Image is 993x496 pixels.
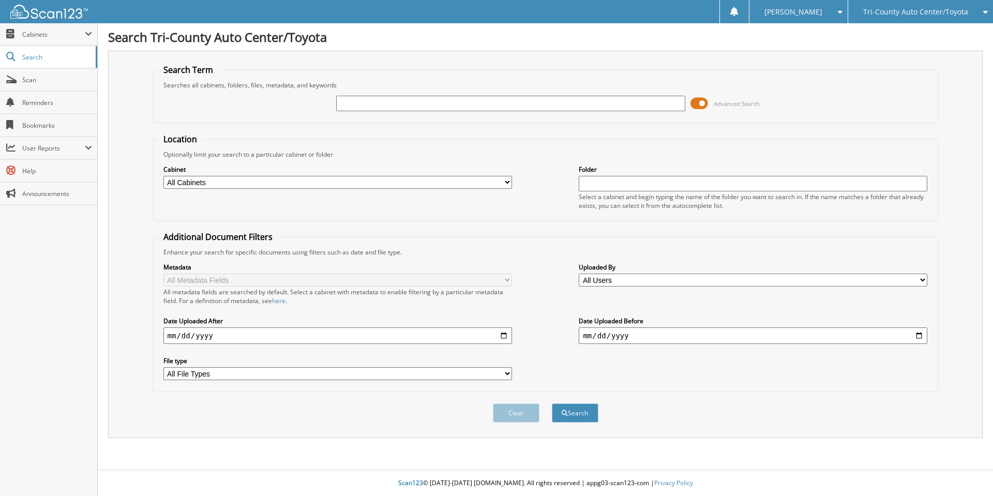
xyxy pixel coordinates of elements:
[552,403,598,423] button: Search
[158,133,202,145] legend: Location
[22,144,85,153] span: User Reports
[22,189,92,198] span: Announcements
[158,150,933,159] div: Optionally limit your search to a particular cabinet or folder
[163,165,512,174] label: Cabinet
[158,231,278,243] legend: Additional Document Filters
[158,64,218,76] legend: Search Term
[493,403,539,423] button: Clear
[22,53,91,62] span: Search
[163,263,512,272] label: Metadata
[654,478,693,487] a: Privacy Policy
[22,98,92,107] span: Reminders
[272,296,285,305] a: here
[714,100,760,108] span: Advanced Search
[579,263,927,272] label: Uploaded By
[163,317,512,325] label: Date Uploaded After
[579,327,927,344] input: end
[22,76,92,84] span: Scan
[764,9,822,15] span: [PERSON_NAME]
[22,30,85,39] span: Cabinets
[98,471,993,496] div: © [DATE]-[DATE] [DOMAIN_NAME]. All rights reserved | appg03-scan123-com |
[163,288,512,305] div: All metadata fields are searched by default. Select a cabinet with metadata to enable filtering b...
[108,28,983,46] h1: Search Tri-County Auto Center/Toyota
[579,165,927,174] label: Folder
[22,167,92,175] span: Help
[163,356,512,365] label: File type
[158,248,933,257] div: Enhance your search for specific documents using filters such as date and file type.
[163,327,512,344] input: start
[10,5,88,19] img: scan123-logo-white.svg
[863,9,968,15] span: Tri-County Auto Center/Toyota
[158,81,933,89] div: Searches all cabinets, folders, files, metadata, and keywords
[22,121,92,130] span: Bookmarks
[579,317,927,325] label: Date Uploaded Before
[398,478,423,487] span: Scan123
[579,192,927,210] div: Select a cabinet and begin typing the name of the folder you want to search in. If the name match...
